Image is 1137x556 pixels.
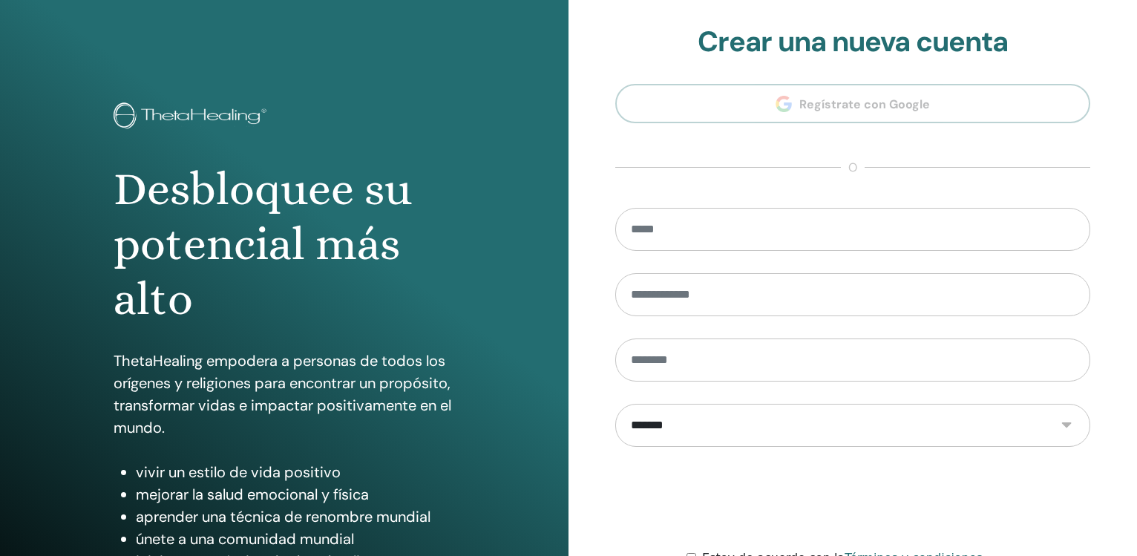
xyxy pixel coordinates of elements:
[136,483,456,506] li: mejorar la salud emocional y física
[740,469,966,527] iframe: reCAPTCHA
[114,162,456,327] h1: Desbloquee su potencial más alto
[136,528,456,550] li: únete a una comunidad mundial
[615,25,1090,59] h2: Crear una nueva cuenta
[114,350,456,439] p: ThetaHealing empodera a personas de todos los orígenes y religiones para encontrar un propósito, ...
[841,159,865,177] span: o
[136,506,456,528] li: aprender una técnica de renombre mundial
[136,461,456,483] li: vivir un estilo de vida positivo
